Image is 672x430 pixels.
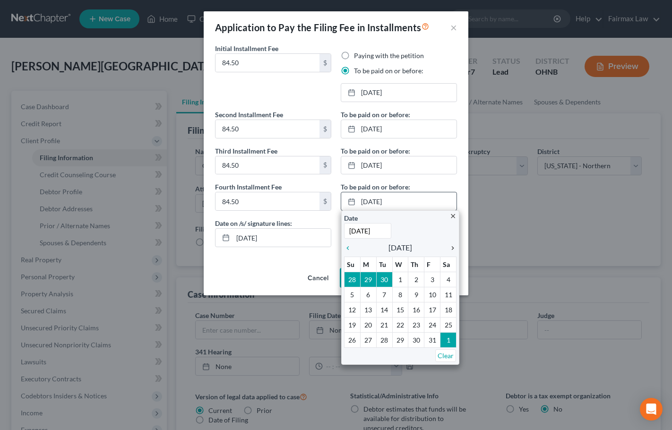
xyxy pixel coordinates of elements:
td: 4 [440,272,457,287]
td: 28 [345,272,361,287]
span: [DATE] [388,242,412,253]
div: Open Intercom Messenger [640,398,663,421]
a: chevron_left [344,242,356,253]
td: 24 [424,318,440,333]
td: 16 [408,302,424,318]
td: 3 [424,272,440,287]
div: $ [319,54,331,72]
td: 15 [392,302,408,318]
label: Date on /s/ signature lines: [215,218,292,228]
td: 22 [392,318,408,333]
td: 31 [424,333,440,348]
th: Tu [376,257,392,272]
a: [DATE] [341,156,457,174]
th: M [360,257,376,272]
label: Initial Installment Fee [215,43,278,53]
th: Su [345,257,361,272]
td: 30 [408,333,424,348]
i: close [449,213,457,220]
td: 20 [360,318,376,333]
td: 7 [376,287,392,302]
td: 19 [345,318,361,333]
a: chevron_right [444,242,457,253]
label: To be paid on or before: [341,182,410,192]
a: Clear [435,349,456,362]
th: W [392,257,408,272]
td: 13 [360,302,376,318]
td: 8 [392,287,408,302]
td: 27 [360,333,376,348]
input: 1/1/2013 [344,223,391,239]
td: 5 [345,287,361,302]
th: F [424,257,440,272]
div: $ [319,156,331,174]
td: 2 [408,272,424,287]
input: 0.00 [215,156,319,174]
a: close [449,210,457,221]
i: chevron_left [344,244,356,252]
i: chevron_right [444,244,457,252]
label: To be paid on or before: [341,146,410,156]
label: Second Installment Fee [215,110,283,120]
td: 14 [376,302,392,318]
label: Paying with the petition [354,51,424,60]
td: 1 [440,333,457,348]
label: To be paid on or before: [354,66,423,76]
div: Application to Pay the Filing Fee in Installments [215,21,429,34]
td: 23 [408,318,424,333]
td: 29 [392,333,408,348]
div: $ [319,120,331,138]
td: 21 [376,318,392,333]
td: 11 [440,287,457,302]
a: [DATE] [341,84,457,102]
input: 0.00 [215,120,319,138]
td: 12 [345,302,361,318]
th: Th [408,257,424,272]
div: $ [319,192,331,210]
label: Fourth Installment Fee [215,182,282,192]
td: 10 [424,287,440,302]
label: To be paid on or before: [341,110,410,120]
td: 29 [360,272,376,287]
a: [DATE] [341,120,457,138]
button: Save to Client Document Storage [340,268,457,288]
td: 6 [360,287,376,302]
td: 1 [392,272,408,287]
input: MM/DD/YYYY [233,229,331,247]
td: 25 [440,318,457,333]
td: 26 [345,333,361,348]
td: 30 [376,272,392,287]
input: 0.00 [215,54,319,72]
td: 17 [424,302,440,318]
td: 18 [440,302,457,318]
a: [DATE] [341,192,457,210]
input: 0.00 [215,192,319,210]
label: Third Installment Fee [215,146,277,156]
button: × [450,22,457,33]
td: 9 [408,287,424,302]
th: Sa [440,257,457,272]
button: Cancel [300,269,336,288]
td: 28 [376,333,392,348]
label: Date [344,213,358,223]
